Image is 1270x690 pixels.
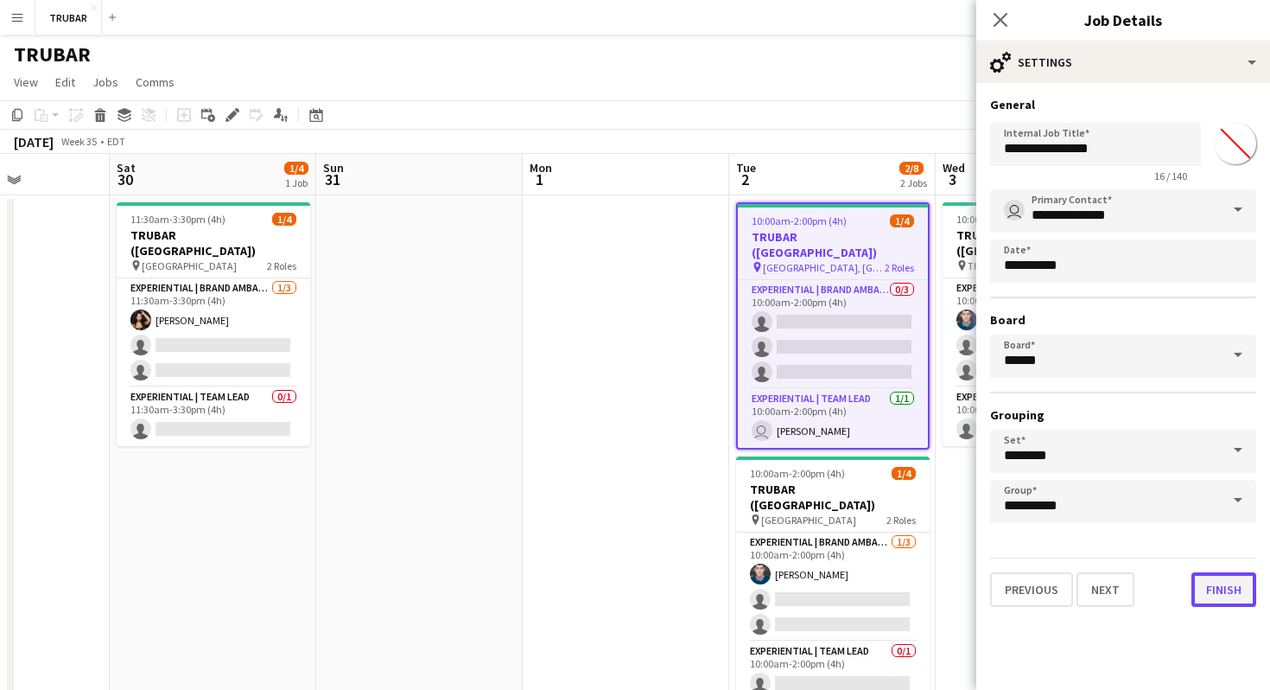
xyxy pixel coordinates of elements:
span: Tue [736,160,756,176]
span: 1/4 [890,214,914,227]
span: 2 Roles [885,261,914,274]
span: 11:30am-3:30pm (4h) [130,213,225,226]
span: 2 [733,169,756,189]
app-card-role: Experiential | Brand Ambassador1/310:00am-2:00pm (4h)[PERSON_NAME] [943,278,1136,387]
app-card-role: Experiential | Brand Ambassador1/310:00am-2:00pm (4h)[PERSON_NAME] [736,533,930,642]
span: The [GEOGRAPHIC_DATA] [968,259,1082,272]
div: Settings [976,42,1270,83]
span: 10:00am-2:00pm (4h) [956,213,1051,226]
span: 2 Roles [267,259,296,272]
app-card-role: Experiential | Team Lead1/110:00am-2:00pm (4h) [PERSON_NAME] [738,389,928,448]
h1: TRUBAR [14,42,91,67]
app-card-role: Experiential | Brand Ambassador1/311:30am-3:30pm (4h)[PERSON_NAME] [117,278,310,387]
span: [GEOGRAPHIC_DATA] [142,259,237,272]
span: Edit [55,74,75,90]
span: 3 [940,169,965,189]
h3: TRUBAR ([GEOGRAPHIC_DATA]) [736,482,930,513]
span: Week 35 [57,135,100,148]
span: View [14,74,38,90]
span: 2 Roles [886,514,916,527]
span: Mon [530,160,552,176]
span: 16 / 140 [1140,169,1201,182]
app-card-role: Experiential | Brand Ambassador0/310:00am-2:00pm (4h) [738,280,928,389]
a: Jobs [86,71,125,93]
span: 30 [114,169,136,189]
button: Finish [1191,572,1256,607]
span: 1 [527,169,552,189]
h3: TRUBAR ([GEOGRAPHIC_DATA]) [943,227,1136,259]
span: Sun [323,160,344,176]
a: Comms [129,71,181,93]
span: 1/4 [284,162,308,175]
span: 10:00am-2:00pm (4h) [750,467,845,480]
h3: General [990,97,1256,112]
div: 2 Jobs [900,176,927,189]
div: 1 Job [285,176,308,189]
span: Sat [117,160,136,176]
app-card-role: Experiential | Team Lead0/110:00am-2:00pm (4h) [943,387,1136,446]
span: 31 [321,169,344,189]
div: [DATE] [14,133,54,150]
h3: TRUBAR ([GEOGRAPHIC_DATA]) [738,229,928,260]
a: Edit [48,71,82,93]
h3: Board [990,312,1256,328]
span: [GEOGRAPHIC_DATA], [GEOGRAPHIC_DATA] [763,261,885,274]
span: 10:00am-2:00pm (4h) [752,214,847,227]
h3: Job Details [976,9,1270,31]
span: 2/8 [899,162,924,175]
span: 1/4 [892,467,916,480]
app-job-card: 11:30am-3:30pm (4h)1/4TRUBAR ([GEOGRAPHIC_DATA]) [GEOGRAPHIC_DATA]2 RolesExperiential | Brand Amb... [117,202,310,446]
button: TRUBAR [35,1,102,35]
h3: TRUBAR ([GEOGRAPHIC_DATA]) [117,227,310,259]
span: Comms [136,74,175,90]
button: Previous [990,572,1073,607]
div: EDT [107,135,125,148]
h3: Grouping [990,407,1256,423]
app-card-role: Experiential | Team Lead0/111:30am-3:30pm (4h) [117,387,310,446]
button: Next [1076,572,1134,607]
a: View [7,71,45,93]
app-job-card: 10:00am-2:00pm (4h)1/4TRUBAR ([GEOGRAPHIC_DATA]) [GEOGRAPHIC_DATA], [GEOGRAPHIC_DATA]2 RolesExper... [736,202,930,450]
app-job-card: 10:00am-2:00pm (4h)1/4TRUBAR ([GEOGRAPHIC_DATA]) The [GEOGRAPHIC_DATA]2 RolesExperiential | Brand... [943,202,1136,446]
span: [GEOGRAPHIC_DATA] [761,514,856,527]
span: 1/4 [272,213,296,226]
span: Wed [943,160,965,176]
span: Jobs [92,74,118,90]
